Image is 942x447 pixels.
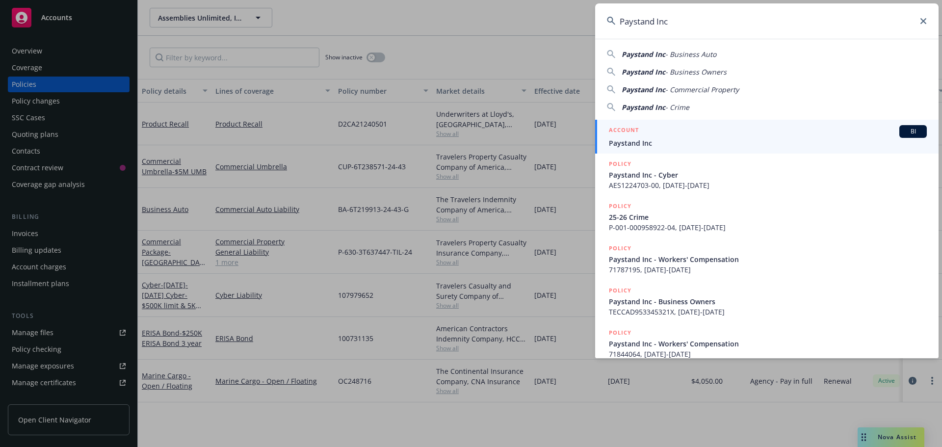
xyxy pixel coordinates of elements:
span: Paystand Inc - Cyber [609,170,927,180]
a: POLICYPaystand Inc - Business OwnersTECCAD953345321X, [DATE]-[DATE] [595,280,939,322]
h5: POLICY [609,328,631,338]
span: TECCAD953345321X, [DATE]-[DATE] [609,307,927,317]
span: Paystand Inc - Workers' Compensation [609,339,927,349]
a: POLICYPaystand Inc - CyberAES1224703-00, [DATE]-[DATE] [595,154,939,196]
span: P-001-000958922-04, [DATE]-[DATE] [609,222,927,233]
span: Paystand Inc [622,103,665,112]
span: - Commercial Property [665,85,739,94]
span: Paystand Inc [622,67,665,77]
input: Search... [595,3,939,39]
span: - Business Owners [665,67,727,77]
a: ACCOUNTBIPaystand Inc [595,120,939,154]
span: Paystand Inc - Workers' Compensation [609,254,927,264]
span: Paystand Inc [622,85,665,94]
h5: POLICY [609,201,631,211]
span: AES1224703-00, [DATE]-[DATE] [609,180,927,190]
a: POLICY25-26 CrimeP-001-000958922-04, [DATE]-[DATE] [595,196,939,238]
span: 71787195, [DATE]-[DATE] [609,264,927,275]
a: POLICYPaystand Inc - Workers' Compensation71844064, [DATE]-[DATE] [595,322,939,365]
a: POLICYPaystand Inc - Workers' Compensation71787195, [DATE]-[DATE] [595,238,939,280]
span: - Business Auto [665,50,716,59]
span: Paystand Inc - Business Owners [609,296,927,307]
span: - Crime [665,103,689,112]
span: BI [903,127,923,136]
span: 25-26 Crime [609,212,927,222]
h5: POLICY [609,243,631,253]
h5: POLICY [609,159,631,169]
span: Paystand Inc [622,50,665,59]
h5: ACCOUNT [609,125,639,137]
h5: POLICY [609,286,631,295]
span: 71844064, [DATE]-[DATE] [609,349,927,359]
span: Paystand Inc [609,138,927,148]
